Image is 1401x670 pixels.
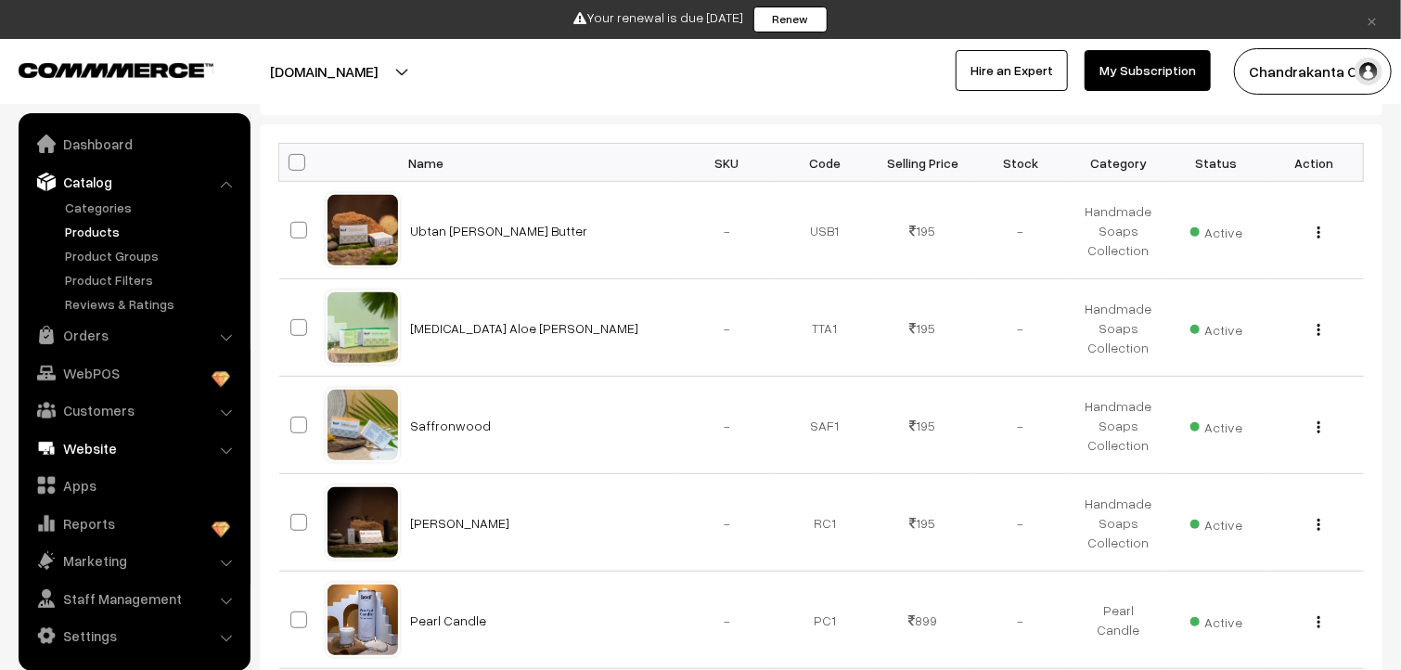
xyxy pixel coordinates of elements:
td: 195 [874,377,972,474]
td: Handmade Soaps Collection [1070,182,1168,279]
img: Menu [1317,421,1320,433]
th: SKU [678,144,777,182]
a: Orders [23,318,244,352]
a: My Subscription [1085,50,1211,91]
td: SAF1 [776,377,874,474]
a: Saffronwood [411,418,492,433]
span: Active [1190,316,1242,340]
td: - [971,377,1070,474]
span: Active [1190,510,1242,535]
td: - [678,279,777,377]
a: Renew [753,6,828,32]
img: Menu [1317,616,1320,628]
span: Active [1190,413,1242,437]
a: Settings [23,619,244,652]
a: WebPOS [23,356,244,390]
th: Stock [971,144,1070,182]
a: [MEDICAL_DATA] Aloe [PERSON_NAME] [411,320,639,336]
a: Hire an Expert [956,50,1068,91]
td: 195 [874,279,972,377]
a: Customers [23,393,244,427]
td: 195 [874,182,972,279]
td: - [678,182,777,279]
td: TTA1 [776,279,874,377]
td: - [678,572,777,669]
a: Categories [60,198,244,217]
img: Menu [1317,519,1320,531]
td: - [971,572,1070,669]
img: user [1355,58,1382,85]
a: Staff Management [23,582,244,615]
th: Status [1167,144,1266,182]
div: Your renewal is due [DATE] [6,6,1395,32]
td: - [971,474,1070,572]
th: Name [400,144,678,182]
img: COMMMERCE [19,63,213,77]
td: 195 [874,474,972,572]
a: Pearl Candle [411,612,487,628]
img: Menu [1317,324,1320,336]
td: USB1 [776,182,874,279]
span: Active [1190,608,1242,632]
a: Catalog [23,165,244,199]
a: Product Groups [60,246,244,265]
button: [DOMAIN_NAME] [205,48,443,95]
th: Code [776,144,874,182]
a: Product Filters [60,270,244,290]
th: Category [1070,144,1168,182]
a: Reports [23,507,244,540]
a: Products [60,222,244,241]
a: × [1359,8,1384,31]
a: Website [23,432,244,465]
a: Marketing [23,544,244,577]
td: - [678,377,777,474]
td: - [971,279,1070,377]
td: - [971,182,1070,279]
span: Active [1190,218,1242,242]
td: - [678,474,777,572]
td: Handmade Soaps Collection [1070,279,1168,377]
img: Menu [1317,226,1320,238]
a: COMMMERCE [19,58,181,80]
td: Pearl Candle [1070,572,1168,669]
a: Apps [23,469,244,502]
a: [PERSON_NAME] [411,515,510,531]
td: Handmade Soaps Collection [1070,377,1168,474]
th: Action [1266,144,1364,182]
th: Selling Price [874,144,972,182]
a: Ubtan [PERSON_NAME] Butter [411,223,588,238]
td: Handmade Soaps Collection [1070,474,1168,572]
td: PC1 [776,572,874,669]
a: Dashboard [23,127,244,161]
button: Chandrakanta C… [1234,48,1392,95]
td: 899 [874,572,972,669]
a: Reviews & Ratings [60,294,244,314]
td: RC1 [776,474,874,572]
